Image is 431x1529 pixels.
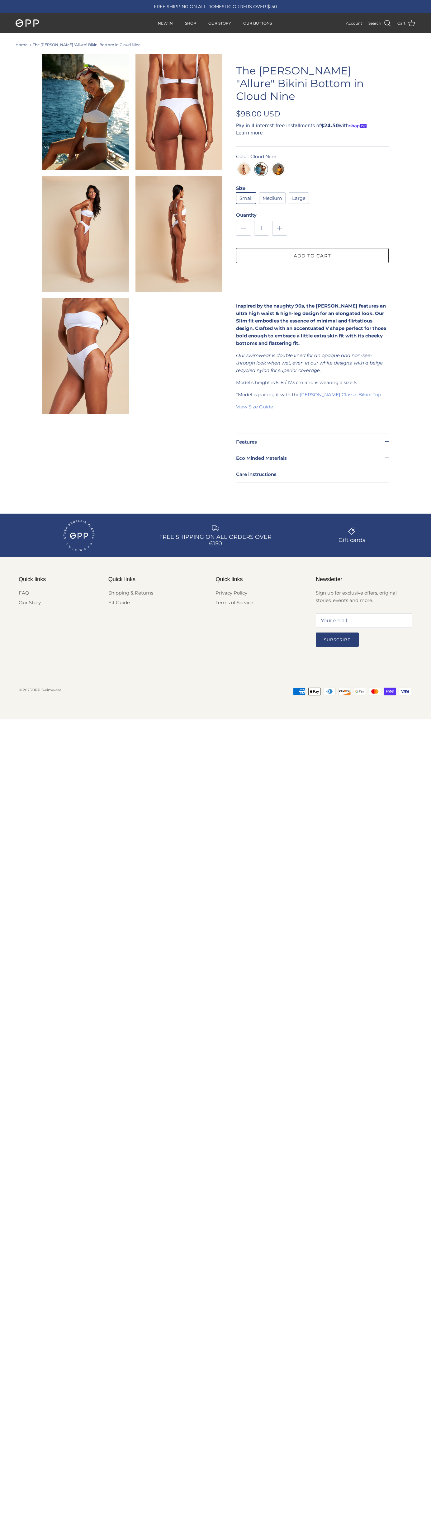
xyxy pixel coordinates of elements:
[270,162,286,177] a: Golden Hour
[300,392,381,398] a: [PERSON_NAME] Classic Bikini Top
[236,466,389,482] summary: Care instructions
[292,196,305,200] span: Large
[16,42,415,48] nav: Breadcrumbs
[397,19,415,27] a: Cart
[316,576,412,583] div: Newsletter
[93,14,337,33] div: Primary
[255,163,267,179] img: Cloud Nine
[236,352,383,373] span: Our swimwear is double lined for an opaque and non-see-through look when wet, even in our white d...
[108,590,153,596] a: Shipping & Returns
[346,20,362,26] a: Account
[236,434,389,450] summary: Features
[102,576,159,650] div: Secondary
[236,392,300,398] span: *Model is pairing it with the
[236,212,389,218] label: Quantity
[152,534,279,547] div: FREE SHIPPING ON ALL ORDERS OVER €150
[215,576,253,583] div: Quick links
[236,303,386,346] b: Inspired by the naughty 90s, the [PERSON_NAME] features an ultra high waist & high-leg design for...
[215,590,247,596] a: Privacy Policy
[236,153,389,160] div: Color: Cloud Nine
[263,196,282,200] span: Medium
[236,162,252,177] a: Black Sand
[236,404,273,410] a: View Size Guide
[238,163,250,179] img: Black Sand
[236,109,280,118] span: $98.00 USD
[239,196,253,200] span: Small
[339,537,365,544] div: Gift cards
[12,576,52,650] div: Secondary
[316,589,412,604] p: Sign up for exclusive offers, original stories, events and more.
[16,42,27,47] a: Home
[236,64,389,102] h1: The [PERSON_NAME] "Allure" Bikini Bottom in Cloud Nine
[368,20,381,26] span: Search
[397,20,405,26] span: Cart
[368,19,391,27] a: Search
[126,4,305,9] div: FREE SHIPPING ON ALL DOMESTIC ORDERS OVER $150
[135,298,222,414] video: The Alexis "Allure" Bikini Bottom in Cloud Nine
[253,162,269,177] a: Cloud Nine
[108,600,130,605] a: Fit Guide
[203,14,237,33] a: OUR STORY
[272,221,287,236] a: Increase quantity
[19,590,29,596] a: FAQ
[32,688,61,692] a: OPP Swimwear
[19,688,62,692] span: © 2025 .
[19,600,41,605] a: Our Story
[179,14,202,33] a: SHOP
[272,163,284,179] img: Golden Hour
[209,576,259,650] div: Secondary
[108,576,153,583] div: Quick links
[16,19,39,27] img: OPP Swimwear
[316,633,359,647] button: Subscribe
[236,185,245,191] legend: Size
[236,379,358,385] span: Model’s height is 5 '8 / 173 cm and is wearing a size S.
[316,614,412,628] input: Email
[19,576,46,583] div: Quick links
[215,600,253,605] a: Terms of Service
[254,221,269,236] input: Quantity
[236,221,251,236] a: Decrease quantity
[236,248,389,263] button: Add to cart
[236,450,389,466] summary: Eco Minded Materials
[238,14,277,33] a: OUR BUTTONS
[152,14,178,33] a: NEW IN
[33,42,140,47] a: The [PERSON_NAME] "Allure" Bikini Bottom in Cloud Nine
